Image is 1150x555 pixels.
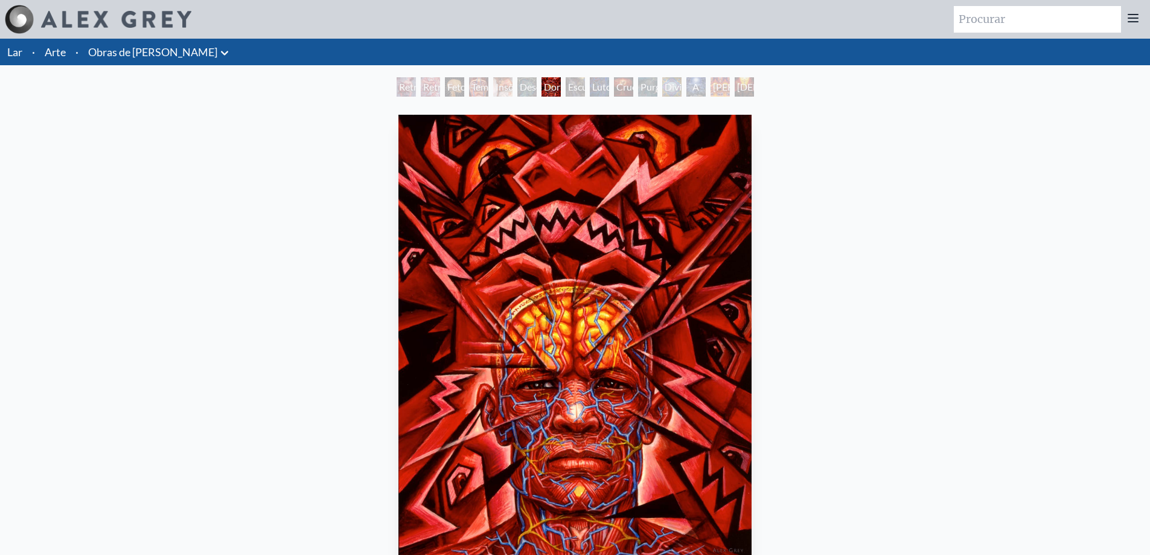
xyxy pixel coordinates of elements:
[32,45,35,59] font: ·
[88,45,217,59] font: Obras de [PERSON_NAME]
[954,6,1121,33] input: Procurar
[471,81,497,92] font: Temer
[592,81,612,92] font: Luto
[568,81,609,92] font: Escuridão
[399,81,431,150] font: Retrato de um Artista 2
[88,43,217,60] a: Obras de [PERSON_NAME]
[640,81,665,92] font: Purga
[737,81,844,150] font: [DEMOGRAPHIC_DATA] e os Dois Ladrões
[423,81,455,150] font: Retrato de um Artista 1
[616,81,668,107] font: Crucificação Nuclear
[496,81,526,92] font: Insônia
[45,43,66,60] a: Arte
[45,45,66,59] font: Arte
[713,81,788,92] font: [PERSON_NAME]
[75,45,78,59] font: ·
[7,45,22,59] a: Lar
[665,81,740,165] font: Divindades e Demônios Bebendo da [PERSON_NAME]
[544,81,572,121] font: Dor de cabeça
[447,81,473,121] font: Feto de crânio
[520,81,564,92] font: Desespero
